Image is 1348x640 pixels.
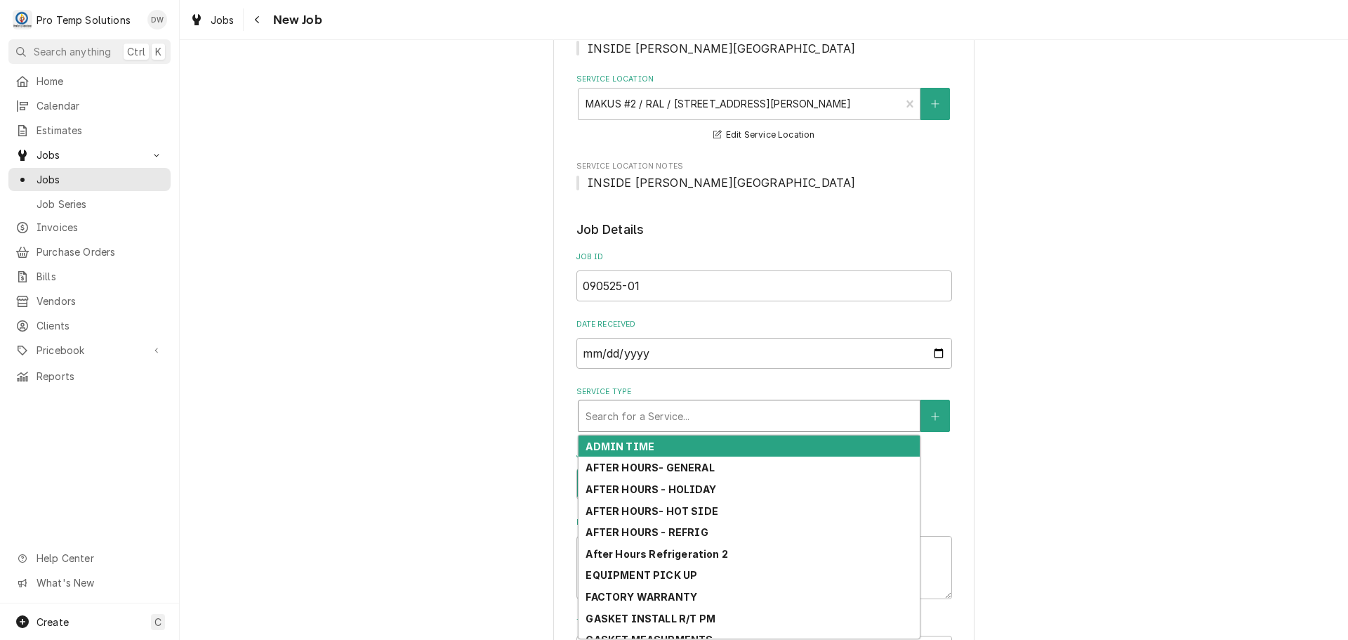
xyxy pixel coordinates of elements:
[147,10,167,30] div: DW
[8,365,171,388] a: Reports
[586,613,715,625] strong: GASKET INSTALL R/T PM
[576,386,952,398] label: Service Type
[576,386,952,432] div: Service Type
[586,548,727,560] strong: After Hours Refrigeration 2
[576,40,952,57] span: Client Notes
[8,94,171,117] a: Calendar
[576,74,952,143] div: Service Location
[8,571,171,594] a: Go to What's New
[8,314,171,337] a: Clients
[37,197,164,211] span: Job Series
[127,44,145,59] span: Ctrl
[37,220,164,235] span: Invoices
[37,369,164,384] span: Reports
[576,26,952,56] div: Client Notes
[576,517,952,528] label: Reason For Call
[13,10,32,30] div: P
[8,143,171,166] a: Go to Jobs
[586,569,697,581] strong: EQUIPMENT PICK UP
[8,265,171,288] a: Bills
[586,591,697,603] strong: FACTORY WARRANTY
[37,318,164,333] span: Clients
[586,440,654,452] strong: ADMIN TIME
[37,148,143,162] span: Jobs
[8,289,171,313] a: Vendors
[155,44,161,59] span: K
[8,216,171,239] a: Invoices
[8,339,171,362] a: Go to Pricebook
[576,221,952,239] legend: Job Details
[34,44,111,59] span: Search anything
[37,98,164,113] span: Calendar
[586,526,708,538] strong: AFTER HOURS - REFRIG
[576,319,952,330] label: Date Received
[269,11,322,30] span: New Job
[147,10,167,30] div: Dana Williams's Avatar
[576,174,952,191] span: Service Location Notes
[920,88,950,120] button: Create New Location
[576,161,952,172] span: Service Location Notes
[8,168,171,191] a: Jobs
[576,252,952,263] label: Job ID
[37,294,164,308] span: Vendors
[576,517,952,599] div: Reason For Call
[8,70,171,93] a: Home
[711,126,817,144] button: Edit Service Location
[37,616,69,628] span: Create
[8,547,171,570] a: Go to Help Center
[37,269,164,284] span: Bills
[211,13,234,27] span: Jobs
[576,319,952,369] div: Date Received
[37,244,164,259] span: Purchase Orders
[37,74,164,89] span: Home
[576,252,952,301] div: Job ID
[586,462,714,474] strong: AFTER HOURS- GENERAL
[8,119,171,142] a: Estimates
[576,74,952,85] label: Service Location
[8,39,171,64] button: Search anythingCtrlK
[8,240,171,263] a: Purchase Orders
[576,161,952,191] div: Service Location Notes
[37,13,131,27] div: Pro Temp Solutions
[37,343,143,358] span: Pricebook
[37,172,164,187] span: Jobs
[588,176,856,190] span: INSIDE [PERSON_NAME][GEOGRAPHIC_DATA]
[576,450,952,461] label: Job Type
[920,400,950,432] button: Create New Service
[588,41,856,55] span: INSIDE [PERSON_NAME][GEOGRAPHIC_DATA]
[37,551,162,566] span: Help Center
[37,123,164,138] span: Estimates
[184,8,240,32] a: Jobs
[37,575,162,590] span: What's New
[246,8,269,31] button: Navigate back
[154,615,161,629] span: C
[576,450,952,499] div: Job Type
[586,505,718,517] strong: AFTER HOURS- HOT SIDE
[8,192,171,216] a: Job Series
[13,10,32,30] div: Pro Temp Solutions's Avatar
[576,338,952,369] input: yyyy-mm-dd
[931,412,939,422] svg: Create New Service
[931,99,939,109] svg: Create New Location
[586,483,715,495] strong: AFTER HOURS - HOLIDAY
[576,617,952,628] label: Technician Instructions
